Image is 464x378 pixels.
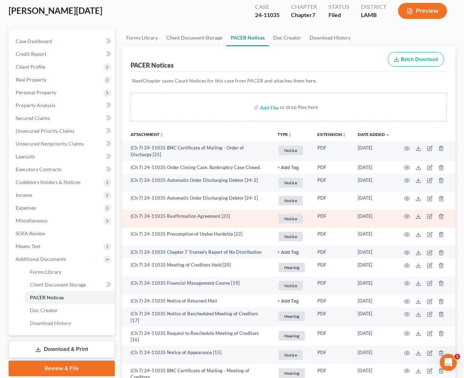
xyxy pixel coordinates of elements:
span: Client Profile [16,64,45,70]
a: Attachmentunfold_more [131,132,164,137]
td: [DATE] [352,294,396,307]
span: Notice [279,350,303,360]
span: Hearing [279,263,305,272]
a: Download History [305,29,355,46]
span: Codebtors Insiders & Notices [16,179,81,185]
td: [DATE] [352,228,396,246]
td: PDF [312,210,352,228]
a: Unsecured Priority Claims [10,125,115,137]
a: SOFA Review [10,227,115,240]
td: (Ch 7) 24-11035 Automatic Order Discharging Debtor [24-1] [122,192,272,210]
iframe: Intercom live chat [440,354,457,371]
span: Hearing [279,368,305,378]
i: expand_more [386,133,390,137]
a: Property Analysis [10,99,115,112]
span: 7 [312,11,315,18]
a: Notice [277,349,306,361]
a: Secured Claims [10,112,115,125]
i: unfold_more [159,133,164,137]
td: (Ch 7) 24-11035 Notice of Appearance [15] [122,346,272,364]
td: PDF [312,258,352,277]
a: Unsecured Nonpriority Claims [10,137,115,150]
i: unfold_more [288,133,292,137]
a: Review & File [9,361,115,376]
td: PDF [312,346,352,364]
a: Doc Creator [24,304,115,317]
button: TYPEunfold_more [277,132,292,137]
span: Miscellaneous [16,217,47,224]
span: Download History [30,320,71,326]
span: 1 [454,354,460,359]
div: or drop files here [280,104,318,111]
div: Case [255,3,280,11]
a: Notice [277,280,306,292]
div: Status [328,3,350,11]
td: (Ch 7) 24-11035 Reaffirmation Agreement [23] [122,210,272,228]
td: PDF [312,327,352,346]
div: 24-11035 [255,11,280,19]
td: (Ch 7) 24-11035 Request to Reschedule Meeting of Creditors [16] [122,327,272,346]
span: Batch Download [401,56,438,62]
td: [DATE] [352,277,396,295]
button: + Add Tag [277,166,299,170]
a: Doc Creator [269,29,305,46]
td: PDF [312,228,352,246]
span: Secured Claims [16,115,50,121]
td: [DATE] [352,307,396,327]
span: Personal Property [16,89,56,95]
td: [DATE] [352,210,396,228]
span: Unsecured Nonpriority Claims [16,141,84,147]
span: Forms Library [30,269,61,275]
a: Client Document Storage [24,278,115,291]
td: [DATE] [352,192,396,210]
a: Notice [277,177,306,189]
a: Forms Library [122,29,162,46]
i: unfold_more [342,133,346,137]
span: Hearing [279,331,305,341]
span: SOFA Review [16,230,45,236]
td: PDF [312,161,352,174]
div: LAMB [361,11,387,19]
span: Notice [279,232,303,241]
span: Property Analysis [16,102,55,108]
a: Notice [277,195,306,206]
span: Real Property [16,77,46,83]
td: (Ch 7) 24-11035 Notice of Rescheduled Meeting of Creditors [17] [122,307,272,327]
span: Expenses [16,205,36,211]
a: Date Added expand_more [358,132,390,137]
td: [DATE] [352,161,396,174]
span: Doc Creator [30,307,58,313]
td: (Ch 7) 24-11035 BNC Certificate of Mailing - Order of Discharge [25] [122,141,272,161]
span: Notice [279,281,303,290]
span: Executory Contracts [16,166,61,172]
td: (Ch 7) 24-11035 Automatic Order Discharging Debtor [24-2] [122,174,272,192]
td: [DATE] [352,174,396,192]
span: Notice [279,196,303,205]
span: [PERSON_NAME][DATE] [9,5,102,16]
span: PACER Notices [30,294,64,300]
a: Credit Report [10,48,115,61]
div: District [361,3,387,11]
td: PDF [312,192,352,210]
a: Client Document Storage [162,29,226,46]
p: NextChapter saves Court Notices for this case from PACER and attaches them here. [132,77,445,84]
a: Download History [24,317,115,330]
a: Notice [277,145,306,156]
a: Notice [277,231,306,242]
div: Chapter [291,3,317,11]
a: + Add Tag [277,164,306,171]
a: + Add Tag [277,249,306,256]
a: Hearing [277,262,306,273]
a: Notice [277,213,306,225]
td: PDF [312,246,352,258]
td: (Ch 7) 24-11035 Meeting of Creditors Held [20] [122,258,272,277]
a: Lawsuits [10,150,115,163]
span: Income [16,192,32,198]
button: Preview [398,3,447,19]
span: Notice [279,178,303,188]
td: PDF [312,307,352,327]
span: Hearing [279,311,305,321]
div: Chapter [291,11,317,19]
span: Case Dashboard [16,38,52,44]
td: (Ch 7) 24-11035 Order Closing Case. Bankruptcy Case Closed. [122,161,272,174]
